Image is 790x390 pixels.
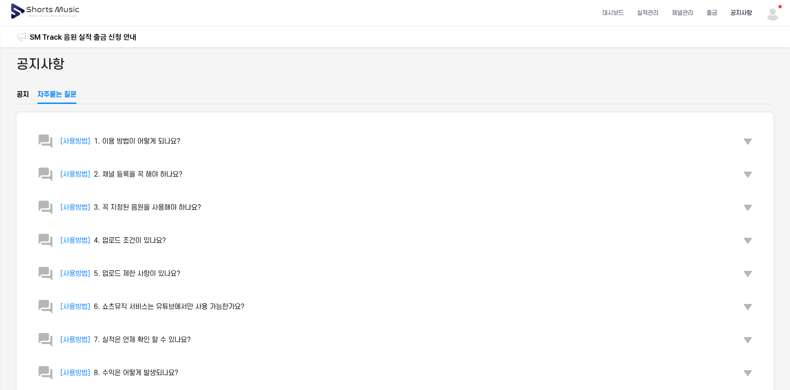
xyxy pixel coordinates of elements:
h2: 공지사항 [17,55,65,74]
img: 알림 아이콘 [17,32,26,42]
button: [사용방법] 7. 실적은 언제 확인 할 수 있나요? [29,323,761,357]
span: [사용방법] [54,303,94,311]
button: [사용방법] 4. 업로드 조건이 있나요? [29,224,761,257]
a: 공지사항 [724,2,759,24]
button: [사용방법] 3. 꼭 지정된 음원을 사용해야 하나요? [29,191,761,224]
span: 2. 채널 등록을 꼭 해야 하나요? [94,171,182,178]
button: [사용방법] 5. 업로드 제한 사항이 있나요? [29,257,761,290]
button: [사용방법] 2. 채널 등록을 꼭 해야 하나요? [29,158,761,191]
button: [사용방법] 6. 쇼츠뮤직 서비스는 유튜브에서만 사용 가능한가요? [29,290,761,323]
span: [사용방법] [54,237,94,244]
span: 4. 업로드 조건이 있나요? [94,237,166,244]
a: 자주묻는 질문 [37,90,77,104]
span: [사용방법] [54,369,94,377]
span: [사용방법] [54,204,94,211]
span: 5. 업로드 제한 사항이 있나요? [94,270,180,278]
span: 6. 쇼츠뮤직 서비스는 유튜브에서만 사용 가능한가요? [94,303,244,311]
span: 7. 실적은 언제 확인 할 수 있나요? [94,336,191,344]
button: [사용방법] 1. 이용 방법이 어떻게 되나요? [29,125,761,158]
span: 8. 수익은 어떻게 발생되나요? [94,369,178,377]
a: 공지 [17,90,29,104]
span: [사용방법] [54,171,94,178]
a: SM Track 음원 실적 출금 신청 안내 [30,31,136,43]
span: 1. 이용 방법이 어떻게 되나요? [94,138,180,145]
a: 채널관리 [665,2,700,24]
span: 3. 꼭 지정된 음원을 사용해야 하나요? [94,204,201,211]
button: [사용방법] 8. 수익은 어떻게 발생되나요? [29,357,761,390]
img: 사용자 이미지 [765,6,780,21]
span: [사용방법] [54,270,94,278]
a: 대시보드 [596,2,630,24]
a: 실적관리 [630,2,665,24]
span: [사용방법] [54,336,94,344]
a: 출금 [700,2,724,24]
span: [사용방법] [54,138,94,145]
